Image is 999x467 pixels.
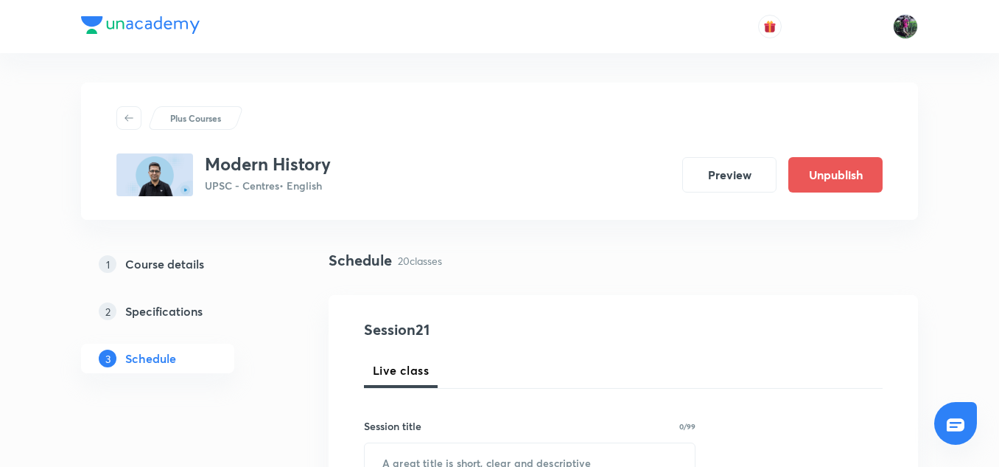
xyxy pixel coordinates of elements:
p: 1 [99,255,116,273]
button: Preview [682,157,777,193]
h4: Schedule [329,249,392,271]
img: Company Logo [81,16,200,34]
p: 20 classes [398,253,442,269]
img: avatar [763,20,777,33]
button: Unpublish [788,157,883,193]
img: 0b34d898ceed40b5a543fd82e53cf9d0.jpg [116,153,193,196]
p: UPSC - Centres • English [205,178,331,193]
a: Company Logo [81,16,200,38]
img: Ravishekhar Kumar [893,14,918,39]
h5: Schedule [125,350,176,367]
h5: Course details [125,255,204,273]
p: 0/99 [679,423,695,430]
p: 2 [99,302,116,320]
button: avatar [758,15,782,38]
h4: Session 21 [364,319,633,341]
p: 3 [99,350,116,367]
h5: Specifications [125,302,203,320]
p: Plus Courses [170,111,221,125]
h6: Session title [364,418,421,434]
a: 1Course details [81,249,281,279]
h3: Modern History [205,153,331,175]
a: 2Specifications [81,297,281,326]
span: Live class [373,362,429,379]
